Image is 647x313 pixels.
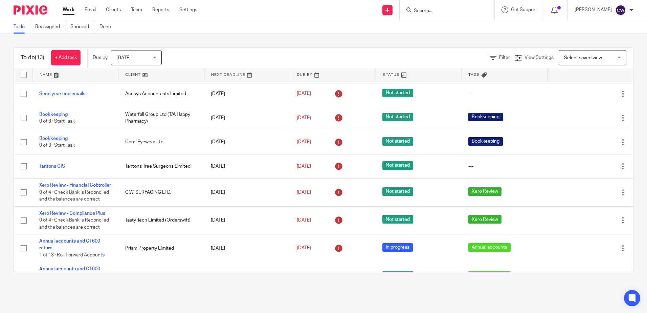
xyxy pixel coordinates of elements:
span: 0 of 4 · Check Bank is Reconciled and the balances are correct [39,190,109,202]
a: Xero Review - Financial Cobtroller [39,183,111,188]
span: Annual accounts [468,271,511,279]
td: [DATE] [204,179,290,206]
td: [DATE] [204,262,290,290]
a: Annual accounts and CT600 return [39,267,100,278]
a: Annual accounts and CT600 return [39,239,100,250]
span: [DATE] [297,218,311,223]
a: Bookkeeping [39,136,68,141]
td: [DATE] [204,106,290,130]
span: [DATE] [297,164,311,169]
div: --- [468,163,541,170]
a: Send year end emails [39,91,85,96]
td: Waterfall Group Ltd (T/A Happy Pharmacy) [118,106,204,130]
span: Not started [382,89,413,97]
a: Reports [152,6,169,13]
span: 1 of 13 · Roll Forward Accounts [39,253,105,257]
a: To do [14,20,30,34]
span: [DATE] [297,246,311,251]
img: svg%3E [615,5,626,16]
h1: To do [21,54,44,61]
span: Tags [468,73,480,77]
span: [DATE] [297,190,311,195]
span: View Settings [525,55,554,60]
span: [DATE] [297,116,311,120]
span: Not started [382,137,413,146]
td: Tantons Tree Surgeons Limited [118,154,204,178]
a: Work [63,6,74,13]
td: Tasty Tech Limited (Orderswift) [118,206,204,234]
td: [DATE] [204,130,290,154]
span: Filter [499,55,510,60]
span: Bookkeeping [468,113,503,121]
span: Xero Review [468,215,501,224]
a: Clients [106,6,121,13]
a: Done [99,20,116,34]
span: (13) [35,55,44,60]
a: Snoozed [70,20,94,34]
a: Reassigned [35,20,65,34]
span: 0 of 3 · Start Task [39,143,75,148]
span: Not started [382,161,413,170]
p: Due by [93,54,108,61]
a: Settings [179,6,197,13]
span: Not started [382,215,413,224]
span: Bookkeeping [468,137,503,146]
a: Xero Review - Compliance Plus [39,211,105,216]
a: + Add task [51,50,81,65]
td: Accsys Accountants Limited [118,82,204,106]
span: 0 of 4 · Check Bank is Reconciled and the balances are correct [39,218,109,230]
td: Servecom Limited [118,262,204,290]
span: 0 of 3 · Start Task [39,119,75,124]
img: Pixie [14,5,47,15]
span: [DATE] [297,140,311,144]
span: Xero Review [468,187,501,196]
td: [DATE] [204,206,290,234]
td: Prism Property Limited [118,234,204,262]
span: [DATE] [297,91,311,96]
td: [DATE] [204,234,290,262]
td: C.W. SURFACING LTD. [118,179,204,206]
a: Team [131,6,142,13]
span: [DATE] [116,56,131,60]
span: Select saved view [564,56,602,60]
td: [DATE] [204,154,290,178]
span: Not started [382,113,413,121]
span: Not started [382,271,413,279]
a: Tantons CIS [39,164,65,169]
td: Coral Eyewear Ltd [118,130,204,154]
a: Email [85,6,96,13]
span: Annual accounts [468,243,511,252]
td: [DATE] [204,82,290,106]
a: Bookkeeping [39,112,68,117]
span: In progress [382,243,413,252]
span: Not started [382,187,413,196]
div: --- [468,90,541,97]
